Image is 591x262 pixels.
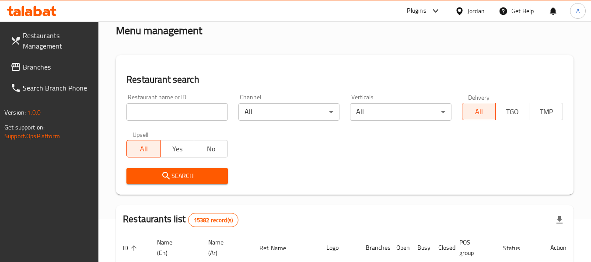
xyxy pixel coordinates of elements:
span: Status [503,243,532,253]
button: TMP [529,103,563,120]
th: Logo [319,234,359,261]
span: POS group [459,237,486,258]
button: TGO [495,103,529,120]
h2: Menu management [116,24,202,38]
span: TGO [499,105,526,118]
button: All [462,103,496,120]
span: Branches [23,62,92,72]
div: Jordan [468,6,485,16]
label: Delivery [468,94,490,100]
a: Search Branch Phone [3,77,99,98]
span: A [576,6,580,16]
input: Search for restaurant name or ID.. [126,103,227,121]
th: Busy [410,234,431,261]
div: Plugins [407,6,426,16]
span: Ref. Name [259,243,297,253]
span: Name (Ar) [208,237,242,258]
span: Name (En) [157,237,191,258]
th: Branches [359,234,389,261]
span: Version: [4,107,26,118]
span: No [198,143,224,155]
span: Search Branch Phone [23,83,92,93]
button: All [126,140,161,157]
div: All [350,103,451,121]
a: Support.OpsPlatform [4,130,60,142]
span: All [466,105,493,118]
button: No [194,140,228,157]
span: Restaurants Management [23,30,92,51]
span: Get support on: [4,122,45,133]
span: Yes [164,143,191,155]
button: Search [126,168,227,184]
h2: Restaurants list [123,213,238,227]
span: 1.0.0 [27,107,41,118]
span: TMP [533,105,560,118]
h2: Restaurant search [126,73,563,86]
div: Total records count [188,213,238,227]
button: Yes [160,140,194,157]
th: Action [543,234,574,261]
span: 15382 record(s) [189,216,238,224]
a: Restaurants Management [3,25,99,56]
a: Branches [3,56,99,77]
th: Closed [431,234,452,261]
span: Search [133,171,220,182]
th: Open [389,234,410,261]
div: All [238,103,339,121]
label: Upsell [133,131,149,137]
div: Export file [549,210,570,231]
span: All [130,143,157,155]
span: ID [123,243,140,253]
